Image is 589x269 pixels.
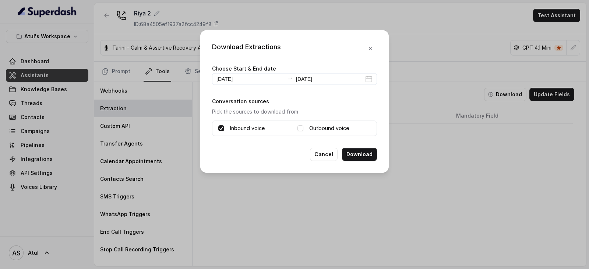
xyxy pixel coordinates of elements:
span: to [287,75,293,81]
label: Outbound voice [309,124,349,133]
button: Cancel [310,148,338,161]
label: Inbound voice [230,124,265,133]
input: End date [296,75,364,83]
span: swap-right [287,75,293,81]
p: Pick the sources to download from [212,107,377,116]
input: Start date [216,75,284,83]
div: Download Extractions [212,42,281,55]
button: Download [342,148,377,161]
label: Conversation sources [212,98,269,104]
label: Choose Start & End date [212,65,276,72]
